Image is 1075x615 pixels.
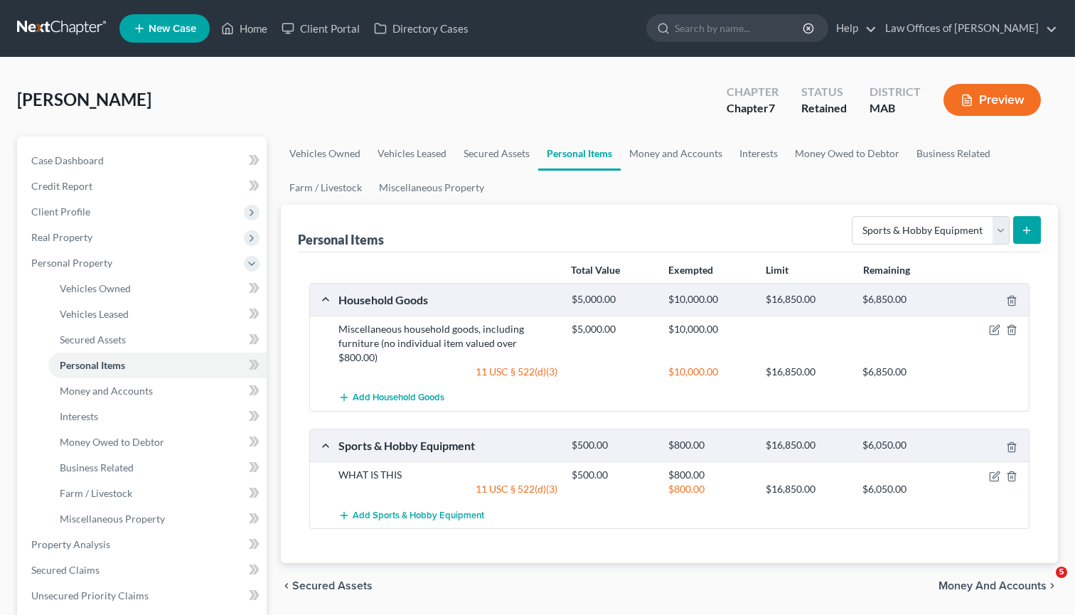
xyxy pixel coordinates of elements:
span: Credit Report [31,180,92,192]
a: Interests [731,137,786,171]
span: Miscellaneous Property [60,513,165,525]
div: $800.00 [661,439,759,452]
span: Secured Assets [60,333,126,346]
strong: Total Value [571,264,620,276]
span: Interests [60,410,98,422]
a: Help [829,16,877,41]
a: Secured Assets [455,137,538,171]
span: 7 [769,101,775,114]
div: $6,850.00 [855,293,953,306]
div: Retained [801,100,847,117]
a: Business Related [48,455,267,481]
span: Secured Assets [292,580,373,592]
div: Household Goods [331,292,565,307]
a: Money and Accounts [48,378,267,404]
a: Secured Claims [20,557,267,583]
div: $16,850.00 [759,365,856,379]
div: $500.00 [565,468,662,482]
span: New Case [149,23,196,34]
span: Business Related [60,461,134,474]
div: $16,850.00 [759,293,856,306]
a: Vehicles Leased [48,301,267,327]
div: $6,850.00 [855,365,953,379]
div: MAB [870,100,921,117]
i: chevron_left [281,580,292,592]
span: Add Household Goods [353,392,444,404]
div: $5,000.00 [565,293,662,306]
a: Case Dashboard [20,148,267,173]
span: Money and Accounts [938,580,1047,592]
a: Unsecured Priority Claims [20,583,267,609]
div: $10,000.00 [661,322,759,336]
span: Personal Items [60,359,125,371]
div: 11 USC § 522(d)(3) [331,365,565,379]
button: Preview [943,84,1041,116]
div: District [870,84,921,100]
a: Home [214,16,274,41]
span: Case Dashboard [31,154,104,166]
input: Search by name... [675,15,805,41]
span: Add Sports & Hobby Equipment [353,510,484,521]
span: Personal Property [31,257,112,269]
a: Miscellaneous Property [370,171,493,205]
div: $6,050.00 [855,482,953,496]
div: $6,050.00 [855,439,953,452]
div: Sports & Hobby Equipment [331,438,565,453]
button: chevron_left Secured Assets [281,580,373,592]
div: $500.00 [565,439,662,452]
div: Status [801,84,847,100]
a: Miscellaneous Property [48,506,267,532]
div: Chapter [727,84,779,100]
div: Personal Items [298,231,384,248]
span: Secured Claims [31,564,100,576]
a: Credit Report [20,173,267,199]
button: Add Sports & Hobby Equipment [338,502,484,528]
a: Money Owed to Debtor [48,429,267,455]
div: Chapter [727,100,779,117]
span: Money and Accounts [60,385,153,397]
a: Business Related [908,137,999,171]
span: Client Profile [31,205,90,218]
span: Property Analysis [31,538,110,550]
a: Vehicles Leased [369,137,455,171]
strong: Limit [766,264,788,276]
a: Farm / Livestock [48,481,267,506]
div: $16,850.00 [759,482,856,496]
div: $800.00 [661,468,759,482]
span: Money Owed to Debtor [60,436,164,448]
span: Vehicles Owned [60,282,131,294]
a: Personal Items [538,137,621,171]
div: 11 USC § 522(d)(3) [331,482,565,496]
div: Miscellaneous household goods, including furniture (no individual item valued over $800.00) [331,322,565,365]
button: Add Household Goods [338,385,444,411]
strong: Remaining [863,264,910,276]
iframe: Intercom live chat [1027,567,1061,601]
a: Vehicles Owned [48,276,267,301]
a: Money Owed to Debtor [786,137,908,171]
a: Law Offices of [PERSON_NAME] [878,16,1057,41]
div: $10,000.00 [661,293,759,306]
a: Secured Assets [48,327,267,353]
a: Property Analysis [20,532,267,557]
span: Unsecured Priority Claims [31,589,149,601]
div: $5,000.00 [565,322,662,336]
span: Farm / Livestock [60,487,132,499]
span: 5 [1056,567,1067,578]
a: Interests [48,404,267,429]
strong: Exempted [668,264,713,276]
a: Personal Items [48,353,267,378]
a: Money and Accounts [621,137,731,171]
a: Vehicles Owned [281,137,369,171]
a: Farm / Livestock [281,171,370,205]
button: Money and Accounts chevron_right [938,580,1058,592]
a: Directory Cases [367,16,476,41]
a: Client Portal [274,16,367,41]
div: $16,850.00 [759,439,856,452]
div: WHAT IS THIS [331,468,565,482]
span: Vehicles Leased [60,308,129,320]
div: $800.00 [661,482,759,496]
span: Real Property [31,231,92,243]
span: [PERSON_NAME] [17,89,151,109]
div: $10,000.00 [661,365,759,379]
